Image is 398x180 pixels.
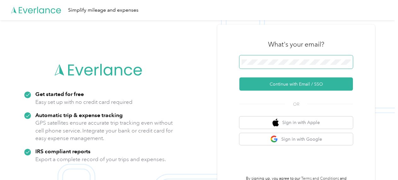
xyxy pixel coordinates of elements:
button: Continue with Email / SSO [239,77,353,91]
span: OR [285,101,307,108]
img: apple logo [272,119,279,127]
div: Simplify mileage and expenses [68,6,138,14]
h3: What's your email? [268,40,324,49]
p: Easy set up with no credit card required [35,98,132,106]
button: google logoSign in with Google [239,133,353,145]
p: GPS satellites ensure accurate trip tracking even without cell phone service. Integrate your bank... [35,119,173,142]
strong: Automatic trip & expense tracking [35,112,123,118]
strong: Get started for free [35,91,84,97]
button: apple logoSign in with Apple [239,116,353,129]
p: Export a complete record of your trips and expenses. [35,155,166,163]
img: google logo [270,135,278,143]
strong: IRS compliant reports [35,148,91,155]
